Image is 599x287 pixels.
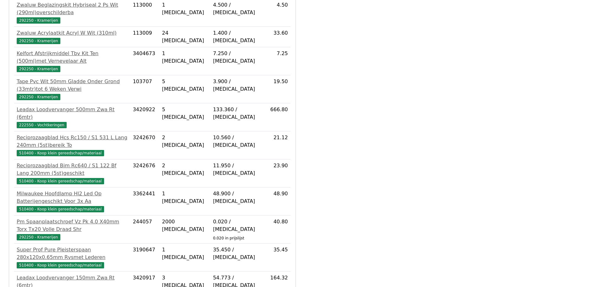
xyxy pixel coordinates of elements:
div: 11.950 / [MEDICAL_DATA] [213,162,262,177]
span: 292250 - Kramerijen [17,38,60,44]
sub: 0.020 in prijslijst [213,236,244,240]
div: 133.360 / [MEDICAL_DATA] [213,106,262,121]
span: 222550 - Vochtkeringen [17,122,67,128]
td: 23.90 [264,159,290,187]
td: 3190647 [130,244,159,272]
div: 1 [MEDICAL_DATA] [162,50,208,65]
a: Reciprozaagblad Hcs Rc150 / S1 531 L Lang 240mm (5st)bereik To510400 - Koop klein gereedschap/mat... [17,134,128,157]
td: 3404673 [130,47,159,75]
td: 3242670 [130,131,159,159]
td: 33.60 [264,27,290,47]
div: 1.400 / [MEDICAL_DATA] [213,29,262,44]
td: 3242676 [130,159,159,187]
div: 35.450 / [MEDICAL_DATA] [213,246,262,261]
td: 3362441 [130,187,159,215]
div: Zwaluw Acrylaatkit Acryl W Wit (310ml) [17,29,128,37]
div: Reciprozaagblad Hcs Rc150 / S1 531 L Lang 240mm (5st)bereik To [17,134,128,149]
td: 3420922 [130,103,159,131]
span: 510400 - Koop klein gereedschap/materiaal [17,178,104,184]
a: Reciprozaagblad Bim Rc640 / S1 122 Bf Lang 200mm (5st)geschikt510400 - Koop klein gereedschap/mat... [17,162,128,185]
td: 40.80 [264,215,290,244]
div: 1 [MEDICAL_DATA] [162,1,208,16]
a: Zwaluw Beglazingskit Hybriseal 2 Ps Wit (290ml)overschilderba292250 - Kramerijen [17,1,128,24]
td: 7.25 [264,47,290,75]
div: Zwaluw Beglazingskit Hybriseal 2 Ps Wit (290ml)overschilderba [17,1,128,16]
div: Tape Pvc Wit 50mm Gladde Onder Grond (33mtr)tot 6 Weken Verwi [17,78,128,93]
span: 510400 - Koop klein gereedschap/materiaal [17,262,104,268]
div: 4.500 / [MEDICAL_DATA] [213,1,262,16]
a: Zwaluw Acrylaatkit Acryl W Wit (310ml)292250 - Kramerijen [17,29,128,44]
div: 5 [MEDICAL_DATA] [162,106,208,121]
div: 3.900 / [MEDICAL_DATA] [213,78,262,93]
span: 292250 - Kramerijen [17,17,60,24]
div: 5 [MEDICAL_DATA] [162,78,208,93]
span: 292250 - Kramerijen [17,234,60,240]
div: Reciprozaagblad Bim Rc640 / S1 122 Bf Lang 200mm (5st)geschikt [17,162,128,177]
a: Kelfort Afstrijkmiddel Tbv Kit Ten (500ml)met Vernevelaar Alt292250 - Kramerijen [17,50,128,72]
td: 103707 [130,75,159,103]
a: Leadax Loodvervanger 500mm Zwa Rt (6mtr)222550 - Vochtkeringen [17,106,128,129]
td: 48.90 [264,187,290,215]
div: 2000 [MEDICAL_DATA] [162,218,208,233]
div: 24 [MEDICAL_DATA] [162,29,208,44]
div: 1 [MEDICAL_DATA] [162,190,208,205]
span: 292250 - Kramerijen [17,66,60,72]
td: 21.12 [264,131,290,159]
div: 48.900 / [MEDICAL_DATA] [213,190,262,205]
span: 510400 - Koop klein gereedschap/materiaal [17,206,104,212]
td: 35.45 [264,244,290,272]
td: 244057 [130,215,159,244]
span: 510400 - Koop klein gereedschap/materiaal [17,150,104,156]
div: Super Prof Pure Pleisterspaan 280x120x0.65mm Rvsmet Lederen [17,246,128,261]
span: 292250 - Kramerijen [17,94,60,100]
div: 0.020 / [MEDICAL_DATA] [213,218,262,233]
a: Super Prof Pure Pleisterspaan 280x120x0.65mm Rvsmet Lederen510400 - Koop klein gereedschap/materiaal [17,246,128,269]
div: 2 [MEDICAL_DATA] [162,162,208,177]
div: 7.250 / [MEDICAL_DATA] [213,50,262,65]
div: 10.560 / [MEDICAL_DATA] [213,134,262,149]
div: Kelfort Afstrijkmiddel Tbv Kit Ten (500ml)met Vernevelaar Alt [17,50,128,65]
a: Pm Spaanplaatschroef Vz Pk 4.0 X40mm Torx Tx20 Volle Draad Shr292250 - Kramerijen [17,218,128,241]
td: 19.50 [264,75,290,103]
div: Leadax Loodvervanger 500mm Zwa Rt (6mtr) [17,106,128,121]
td: 666.80 [264,103,290,131]
div: 2 [MEDICAL_DATA] [162,134,208,149]
div: Milwaukee Hoofdlamp Hl2 Led Op Batterijengeschikt Voor 3x Aa [17,190,128,205]
a: Tape Pvc Wit 50mm Gladde Onder Grond (33mtr)tot 6 Weken Verwi292250 - Kramerijen [17,78,128,100]
div: 1 [MEDICAL_DATA] [162,246,208,261]
div: Pm Spaanplaatschroef Vz Pk 4.0 X40mm Torx Tx20 Volle Draad Shr [17,218,128,233]
td: 113009 [130,27,159,47]
a: Milwaukee Hoofdlamp Hl2 Led Op Batterijengeschikt Voor 3x Aa510400 - Koop klein gereedschap/mater... [17,190,128,213]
